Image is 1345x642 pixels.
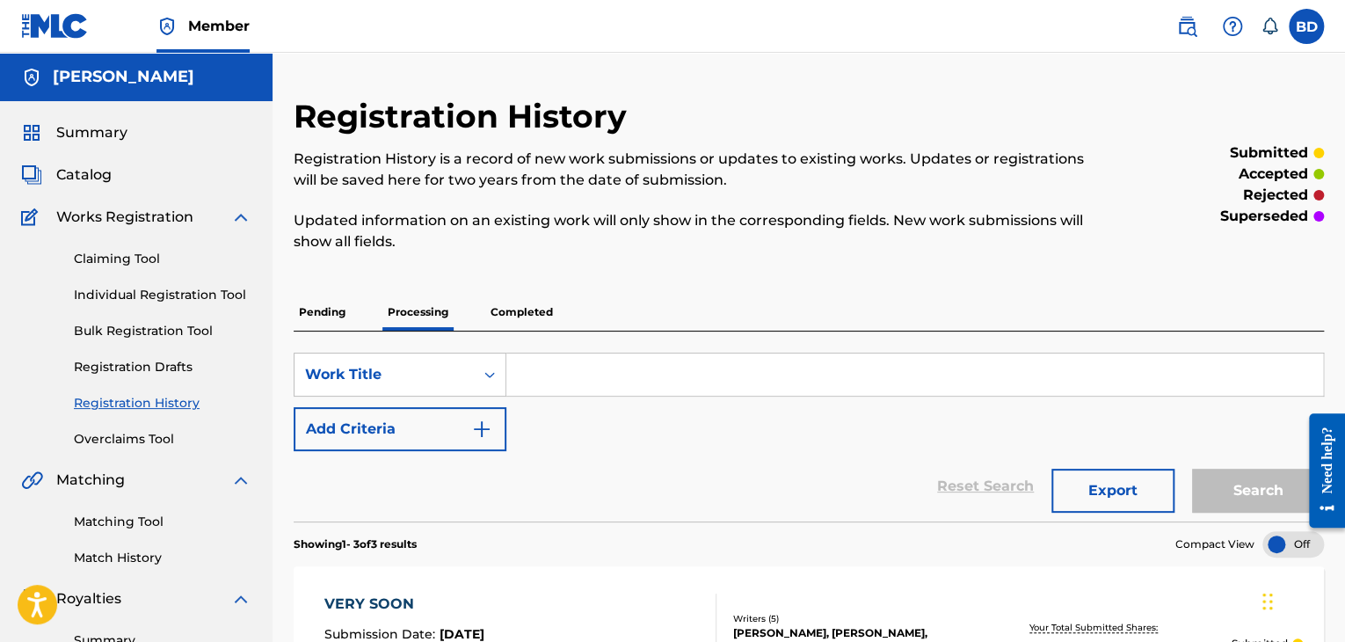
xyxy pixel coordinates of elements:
img: help [1222,16,1243,37]
p: accepted [1239,164,1308,185]
a: Overclaims Tool [74,430,251,449]
span: Matching [56,470,125,491]
a: Match History [74,549,251,567]
img: Summary [21,122,42,143]
img: Matching [21,470,43,491]
div: User Menu [1289,9,1324,44]
img: expand [230,470,251,491]
p: Showing 1 - 3 of 3 results [294,536,417,552]
a: Bulk Registration Tool [74,322,251,340]
span: Compact View [1175,536,1254,552]
span: Submission Date : [324,626,440,642]
h5: Mike Pensado [53,67,194,87]
img: Top Rightsholder [156,16,178,37]
span: [DATE] [440,626,484,642]
div: Help [1215,9,1250,44]
p: Registration History is a record of new work submissions or updates to existing works. Updates or... [294,149,1087,191]
img: 9d2ae6d4665cec9f34b9.svg [471,419,492,440]
span: Catalog [56,164,112,186]
a: Public Search [1169,9,1204,44]
button: Export [1051,469,1174,513]
img: Works Registration [21,207,44,228]
span: Royalties [56,588,121,609]
a: CatalogCatalog [21,164,112,186]
img: expand [230,207,251,228]
img: Accounts [21,67,42,88]
p: rejected [1243,185,1308,206]
p: Completed [485,294,558,331]
img: search [1176,16,1197,37]
a: SummarySummary [21,122,127,143]
a: Registration Drafts [74,358,251,376]
h2: Registration History [294,97,636,136]
span: Member [188,16,250,36]
img: Catalog [21,164,42,186]
p: Your Total Submitted Shares: [1029,621,1162,634]
p: superseded [1220,206,1308,227]
iframe: Resource Center [1296,400,1345,542]
a: Claiming Tool [74,250,251,268]
div: Writers ( 5 ) [733,612,961,625]
a: Registration History [74,394,251,412]
a: Matching Tool [74,513,251,531]
span: Summary [56,122,127,143]
div: Work Title [305,364,463,385]
div: Drag [1262,575,1273,628]
iframe: Chat Widget [1257,558,1345,642]
div: VERY SOON [324,594,508,615]
span: Works Registration [56,207,193,228]
form: Search Form [294,353,1324,522]
img: MLC Logo [21,13,89,39]
img: expand [230,588,251,609]
img: Royalties [21,588,42,609]
p: Pending [294,294,351,331]
p: Updated information on an existing work will only show in the corresponding fields. New work subm... [294,210,1087,252]
p: submitted [1230,142,1308,164]
a: Individual Registration Tool [74,286,251,304]
p: Processing [382,294,454,331]
div: Notifications [1261,18,1278,35]
button: Add Criteria [294,407,506,451]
